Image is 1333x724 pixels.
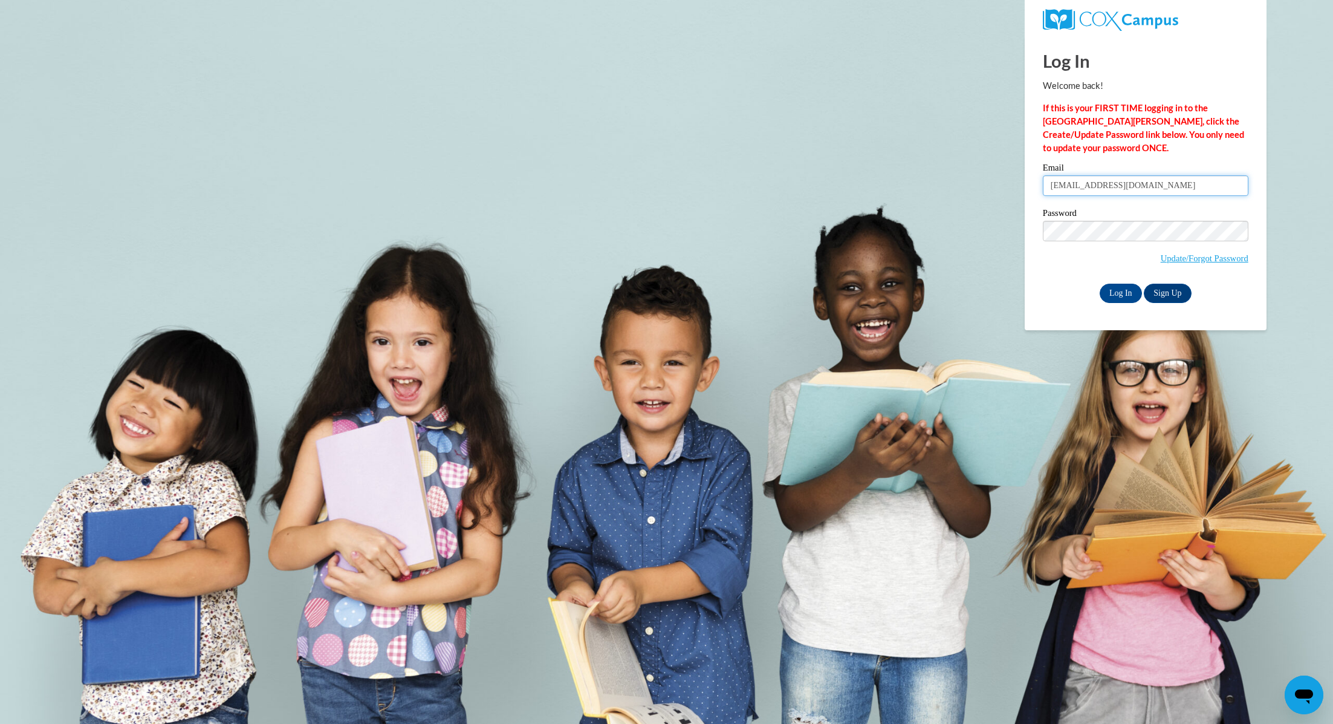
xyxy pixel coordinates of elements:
img: COX Campus [1043,9,1178,31]
label: Email [1043,163,1248,175]
strong: If this is your FIRST TIME logging in to the [GEOGRAPHIC_DATA][PERSON_NAME], click the Create/Upd... [1043,103,1244,153]
p: Welcome back! [1043,79,1248,93]
iframe: Button to launch messaging window [1285,676,1323,714]
a: Update/Forgot Password [1161,253,1248,263]
h1: Log In [1043,48,1248,73]
input: Log In [1100,284,1142,303]
a: Sign Up [1144,284,1191,303]
label: Password [1043,209,1248,221]
a: COX Campus [1043,9,1248,31]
